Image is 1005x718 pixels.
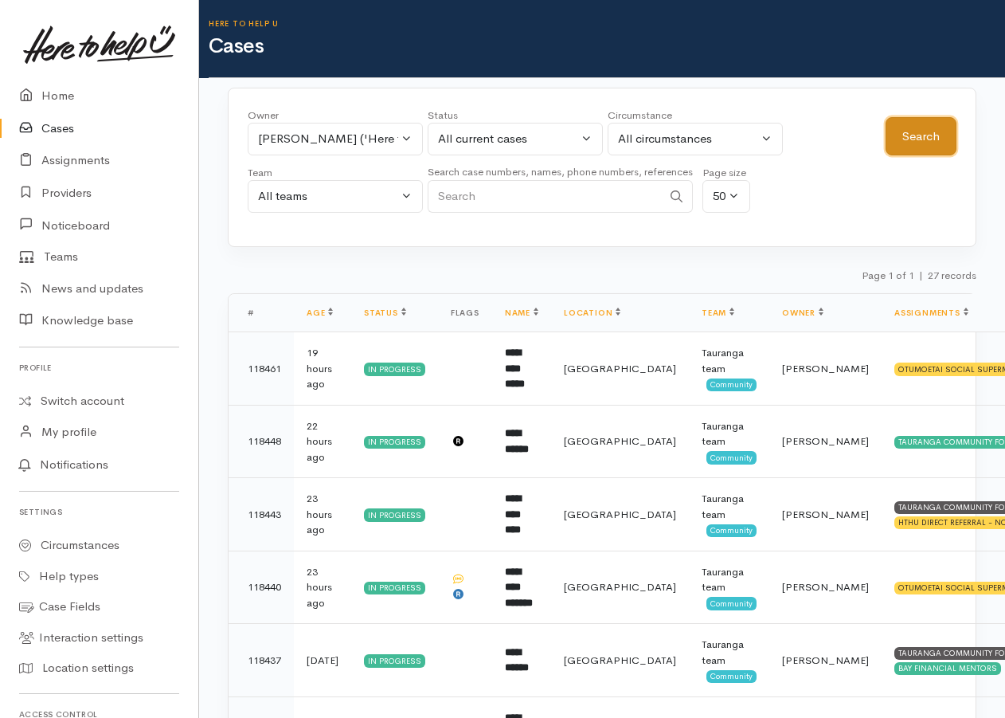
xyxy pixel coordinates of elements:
[364,363,425,375] div: In progress
[782,508,869,521] span: [PERSON_NAME]
[702,308,734,318] a: Team
[886,117,956,156] button: Search
[248,123,423,155] button: Malia Stowers ('Here to help u')
[19,357,179,379] h6: Profile
[862,269,976,282] small: Page 1 of 1 27 records
[258,130,398,148] div: [PERSON_NAME] ('Here to help u')
[364,436,425,449] div: In progress
[706,670,757,683] span: Community
[706,524,757,537] span: Community
[248,180,423,213] button: All teams
[428,180,662,213] input: Search
[564,508,676,521] span: [GEOGRAPHIC_DATA]
[229,478,294,551] td: 118443
[294,332,351,406] td: 19 hours ago
[564,308,620,318] a: Location
[438,294,492,332] th: Flags
[258,187,398,206] div: All teams
[608,123,783,155] button: All circumstances
[307,308,333,318] a: Age
[608,108,783,124] div: Circumstance
[706,597,757,610] span: Community
[229,294,294,332] th: #
[248,108,423,124] div: Owner
[428,123,603,155] button: All current cases
[564,362,676,375] span: [GEOGRAPHIC_DATA]
[564,434,676,448] span: [GEOGRAPHIC_DATA]
[428,165,693,179] small: Search case numbers, names, phone numbers, references
[294,478,351,551] td: 23 hours ago
[894,308,968,318] a: Assignments
[702,637,757,668] div: Tauranga team
[229,405,294,478] td: 118448
[702,491,757,522] div: Tauranga team
[782,308,823,318] a: Owner
[209,35,1005,58] h1: Cases
[364,582,425,594] div: In progress
[364,508,425,521] div: In progress
[702,564,757,595] div: Tauranga team
[248,165,423,181] div: Team
[438,130,578,148] div: All current cases
[618,130,758,148] div: All circumstances
[713,187,725,206] div: 50
[229,551,294,624] td: 118440
[702,180,750,213] button: 50
[209,19,1005,28] h6: Here to help u
[19,501,179,523] h6: Settings
[364,308,406,318] a: Status
[229,624,294,697] td: 118437
[564,653,676,667] span: [GEOGRAPHIC_DATA]
[364,654,425,667] div: In progress
[428,108,603,124] div: Status
[782,653,869,667] span: [PERSON_NAME]
[702,165,750,181] div: Page size
[782,434,869,448] span: [PERSON_NAME]
[706,379,757,391] span: Community
[919,269,923,282] span: |
[706,451,757,464] span: Community
[229,332,294,406] td: 118461
[294,551,351,624] td: 23 hours ago
[702,418,757,449] div: Tauranga team
[894,662,1001,675] div: BAY FINANCIAL MENTORS
[505,308,538,318] a: Name
[294,405,351,478] td: 22 hours ago
[702,345,757,376] div: Tauranga team
[782,580,869,594] span: [PERSON_NAME]
[564,580,676,594] span: [GEOGRAPHIC_DATA]
[782,362,869,375] span: [PERSON_NAME]
[294,624,351,697] td: [DATE]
